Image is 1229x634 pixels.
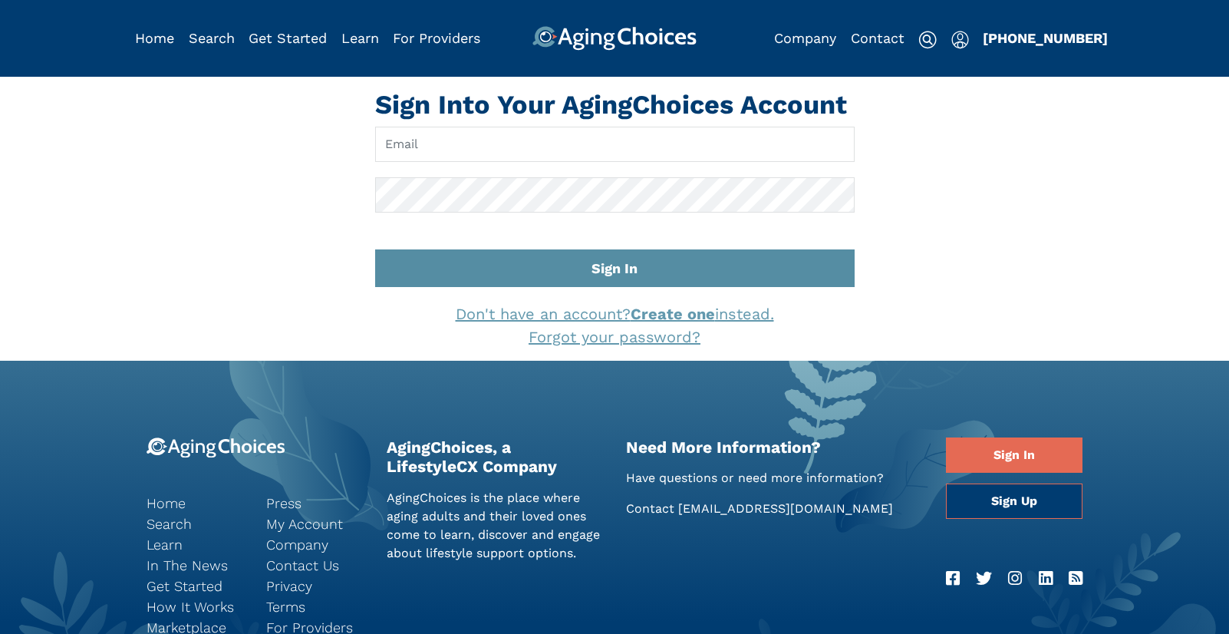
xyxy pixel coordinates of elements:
[387,489,604,563] p: AgingChoices is the place where aging adults and their loved ones come to learn, discover and eng...
[1039,566,1053,591] a: LinkedIn
[375,249,855,287] button: Sign In
[626,469,923,487] p: Have questions or need more information?
[951,31,969,49] img: user-icon.svg
[946,566,960,591] a: Facebook
[951,26,969,51] div: Popover trigger
[375,127,855,162] input: Email
[976,566,992,591] a: Twitter
[147,534,243,555] a: Learn
[918,31,937,49] img: search-icon.svg
[774,30,836,46] a: Company
[387,438,604,476] h2: AgingChoices, a LifestyleCX Company
[147,493,243,513] a: Home
[456,305,774,323] a: Don't have an account?Create oneinstead.
[266,596,363,617] a: Terms
[1069,566,1082,591] a: RSS Feed
[393,30,480,46] a: For Providers
[189,26,235,51] div: Popover trigger
[851,30,904,46] a: Contact
[983,30,1108,46] a: [PHONE_NUMBER]
[147,555,243,576] a: In The News
[147,513,243,534] a: Search
[626,500,923,518] p: Contact
[266,493,363,513] a: Press
[341,30,379,46] a: Learn
[249,30,327,46] a: Get Started
[678,501,893,516] a: [EMAIL_ADDRESS][DOMAIN_NAME]
[135,30,174,46] a: Home
[266,576,363,596] a: Privacy
[529,328,700,346] a: Forgot your password?
[375,177,855,213] input: Password
[189,30,235,46] a: Search
[631,305,715,323] strong: Create one
[375,89,855,121] h1: Sign Into Your AgingChoices Account
[532,26,697,51] img: AgingChoices
[266,534,363,555] a: Company
[946,484,1082,519] a: Sign Up
[946,438,1082,473] a: Sign In
[626,438,923,457] h2: Need More Information?
[1008,566,1022,591] a: Instagram
[147,576,243,596] a: Get Started
[147,438,285,458] img: 9-logo.svg
[266,513,363,534] a: My Account
[266,555,363,576] a: Contact Us
[147,596,243,617] a: How It Works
